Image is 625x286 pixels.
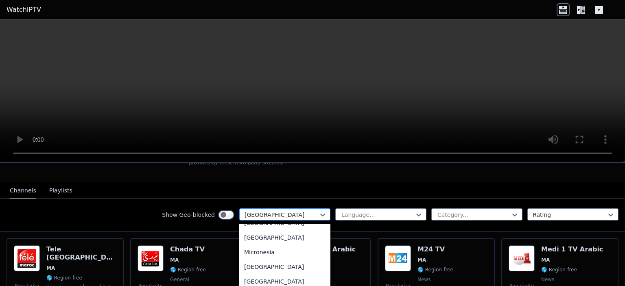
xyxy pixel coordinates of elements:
button: Playlists [49,183,72,199]
span: 🌎 Region-free [417,266,453,273]
h6: M24 TV [417,245,453,253]
span: 🌎 Region-free [170,266,206,273]
a: WatchIPTV [7,5,41,15]
h6: Chada TV [170,245,206,253]
span: news [541,276,554,283]
h6: Tele [GEOGRAPHIC_DATA] [46,245,116,262]
button: Channels [10,183,36,199]
span: 🌎 Region-free [46,275,82,281]
img: Chada TV [138,245,164,271]
div: [GEOGRAPHIC_DATA] [239,230,330,245]
label: Show Geo-blocked [162,211,215,219]
img: Medi 1 TV Arabic [509,245,535,271]
span: MA [170,257,179,263]
img: Tele Maroc [14,245,40,271]
h6: Medi 1 TV Arabic [541,245,603,253]
div: Micronesia [239,245,330,260]
img: M24 TV [385,245,411,271]
span: MA [46,265,55,271]
span: MA [541,257,550,263]
span: general [170,276,189,283]
div: [GEOGRAPHIC_DATA] [239,260,330,274]
span: MA [417,257,426,263]
span: 🌎 Region-free [541,266,577,273]
span: news [417,276,431,283]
